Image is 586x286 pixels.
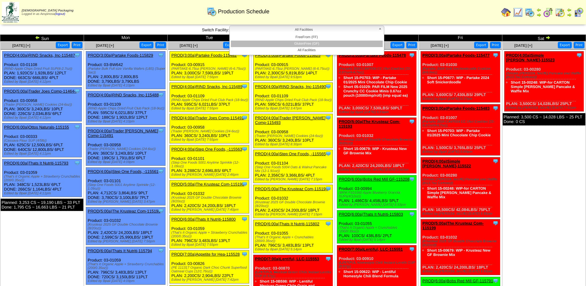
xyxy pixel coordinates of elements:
span: [DEMOGRAPHIC_DATA] Packaging [22,9,73,12]
div: (BRM P101560 Apple Blueberry Granola SUPs(4/12oz)) [339,191,416,198]
div: Edited by Bpali [DATE] 9:53pm [255,75,333,79]
span: [DATE] [+] [12,43,30,48]
div: Edited by [PERSON_NAME] [DATE] 7:40pm [171,208,249,212]
a: Short 05-01029: PAR FILM New 2025 Crunchy CC Cookie Minis 0.67oz pouch (10000imp/roll) (imp equal... [343,85,408,98]
div: (Trader [PERSON_NAME] Cookies (24-6oz)) [171,130,249,133]
a: PROD(6:00a)Bobs Red Mill GF-115791 [422,279,493,283]
button: Print [406,42,417,48]
img: Tooltip [492,105,499,111]
div: Product: 03-01109 PLAN: 595CS / 6,021LBS / 37PLT [170,83,249,112]
div: (Step One Foods 5004 Oats & Walnut Pancake Mix (12-1.91oz)) [255,165,333,173]
img: Tooltip [158,248,164,254]
div: Edited by Bpali [DATE] 5:14pm [339,238,416,242]
div: Edited by Bpali [DATE] 4:12pm [4,116,82,120]
div: Product: 03-00958 PLAN: 360CS / 3,240LBS / 10PLT [170,114,249,143]
a: PROD(6:00a)Thats It Nutriti-115793 [4,161,68,165]
img: calendarprod.gif [525,7,535,17]
div: Product: 03-00280 PLAN: 3,500CS / 14,028LBS / 25PLT [504,51,584,112]
button: Print [490,42,501,48]
img: arrowright.gif [567,12,572,17]
img: Tooltip [241,181,248,187]
div: Edited by Bpali [DATE] 8:05pm [422,150,500,154]
div: Product: 03-01104 PLAN: 2,356CS / 3,366LBS / 4PLT [253,150,333,183]
a: PROD(4:00a)Step One Foods, -115563 [171,147,242,152]
td: Mon [84,35,168,42]
img: Tooltip [241,251,248,257]
img: line_graph.gif [513,7,523,17]
a: PROD(6:00a)Ottos Naturals-115155 [4,125,69,130]
div: Edited by [PERSON_NAME] [DATE] 6:33pm [339,203,416,207]
div: Edited by Bpali [DATE] 5:37pm [422,97,500,101]
img: calendarblend.gif [543,7,553,17]
img: Tooltip [325,256,331,262]
a: PROD(4:00a)RIND Snacks, Inc-115487 [4,53,75,58]
div: (That's It Organic Apple + Strawberry Crunchables (200/0.35oz)) [4,175,82,182]
div: (Krusteaz 2025 GF Double Chocolate Brownie (8/20oz)) [255,200,333,208]
div: (Krusteaz 2025 GF Double Chocolate Brownie (8/20oz)) [88,223,165,230]
img: arrowright.gif [545,35,550,40]
div: (Partake 2024 Soft Snickerdoodle Cookies (6/5.5oz)) [422,67,500,74]
div: Product: 03-01059 PLAN: 796CS / 3,483LBS / 13PLT DONE: 720CS / 3,150LBS / 11PLT [86,247,165,285]
img: Tooltip [409,211,415,217]
div: Product: 03-01059 PLAN: 348CS / 1,523LBS / 6PLT DONE: 266CS / 1,164LBS / 4PLT [2,159,82,197]
td: Sun [0,35,84,42]
div: Product: 03-01109 PLAN: 595CS / 6,021LBS / 37PLT DONE: 188CS / 1,902LBS / 12PLT [86,91,165,125]
a: PROD(3:00a)Partake Foods-115478 [339,53,406,58]
button: Export [56,42,70,48]
a: Short 15-00248: WIP-for CARTON Simple [PERSON_NAME] Pancake & Waffle Mix [511,80,575,93]
div: Product: 03-00280 PLAN: 10,500CS / 42,084LBS / 75PLT [421,157,500,218]
div: Planned: 3,500 CS ~ 14,028 LBS ~ 25 PLT Done: 0 CS [503,113,585,125]
div: (Partake Bulk Full size Vanilla Wafers (LBS) (Super Sac)) [88,67,165,74]
img: calendarcustomer.gif [574,7,584,17]
a: PROD(4:00a)Trader Joes Comp-115492 [171,116,244,120]
img: calendarinout.gif [555,7,565,17]
img: Tooltip [158,52,164,58]
a: PROD(7:00a)Lentiful, LLC-115553 [255,257,319,261]
span: Production Schedule [218,8,269,15]
a: PROD(5:00a)Trader Joes Comp-114644 [4,89,77,94]
li: All Facilities [231,47,383,54]
img: Tooltip [241,216,248,222]
a: Short 15-00679: WIP - Krusteaz New GF Brownie Mix [427,248,491,257]
img: Tooltip [409,118,415,125]
li: GlutenFree (GF) [231,41,383,47]
a: PROD(3:00a)Partake Foods-115825 [255,53,320,58]
div: Edited by Bpali [DATE] 7:56pm [171,75,249,79]
img: Tooltip [325,151,331,157]
a: PROD(6:00a)Bobs Red Mill GF-115208 [339,177,409,182]
div: Edited by Bpali [DATE] 7:55pm [171,243,249,247]
img: calendarprod.gif [207,7,217,16]
div: Product: 03-01030 PLAN: 3,600CS / 7,430LBS / 29PLT [421,51,500,103]
div: Product: 03-01055 PLAN: 100CS / 438LBS / 2PLT [337,210,416,244]
div: Edited by [PERSON_NAME] [DATE] 3:47pm [88,200,165,204]
img: Tooltip [158,128,164,134]
a: PROD(3:00a)Partake Foods-115477 [422,53,490,58]
div: Product: 03-00915 PLAN: 3,000CS / 7,590LBS / 19PLT [170,51,249,81]
div: Edited by [PERSON_NAME] [DATE] 6:59pm [422,212,500,216]
div: (LENTIFUL Homestyle Chili Instant Lentils CUP (8-57g)) [339,261,416,268]
div: (RIND Apple Chips Dried Fruit Club Pack (18-9oz)) [171,98,249,102]
a: PROD(6:00a)Thats It Nutriti-115800 [171,217,236,222]
img: Tooltip [158,208,164,214]
div: Edited by Bpali [DATE] 3:47pm [255,107,333,110]
div: Edited by [PERSON_NAME] [DATE] 2:46pm [171,173,249,177]
div: (Trader [PERSON_NAME] Cookies (24-6oz)) [88,147,165,151]
img: Tooltip [492,52,499,58]
a: PROD(5:00a)The Krusteaz Com-115199 [422,221,484,230]
div: (Krusteaz 2025 GF Double Chocolate Brownie (8/20oz)) [339,138,416,145]
a: PROD(4:00a)RIND Snacks, Inc-115490 [255,84,326,89]
img: Tooltip [576,52,582,58]
div: Product: 03-01108 PLAN: 1,920CS / 1,928LBS / 12PLT DONE: 663CS / 666LBS / 4PLT [2,51,82,86]
a: PROD(3:00a)Partake Foods-115483 [422,106,490,111]
a: PROD(5:00a)The Krusteaz Com-115195 [171,182,244,187]
div: (PARTAKE-6.75oz [PERSON_NAME] (6-6.75oz)) [171,67,249,71]
button: Print [72,42,82,48]
div: Product: 03-01055 PLAN: 796CS / 3,483LBS / 13PLT [253,220,333,253]
button: Export [558,42,572,48]
a: PROD(3:00a)Partake Foods-115829 [88,53,153,58]
div: Edited by [PERSON_NAME] [DATE] 7:15pm [255,178,333,181]
a: PROD(3:00a)Partake Foods-115482 [171,53,237,58]
img: Tooltip [409,176,415,182]
img: Tooltip [325,83,331,90]
div: Edited by [PERSON_NAME] [DATE] 7:56pm [88,240,165,243]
